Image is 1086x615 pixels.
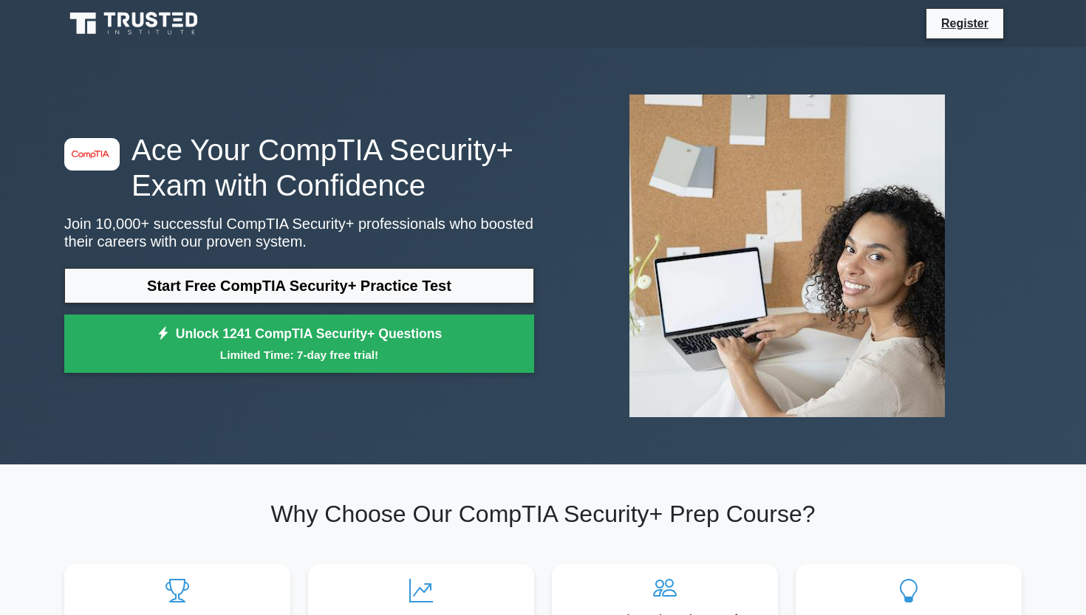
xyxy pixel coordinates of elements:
a: Register [932,14,997,32]
h1: Ace Your CompTIA Security+ Exam with Confidence [64,132,534,203]
small: Limited Time: 7-day free trial! [83,346,516,363]
p: Join 10,000+ successful CompTIA Security+ professionals who boosted their careers with our proven... [64,215,534,250]
a: Unlock 1241 CompTIA Security+ QuestionsLimited Time: 7-day free trial! [64,315,534,374]
a: Start Free CompTIA Security+ Practice Test [64,268,534,303]
h2: Why Choose Our CompTIA Security+ Prep Course? [64,500,1022,528]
